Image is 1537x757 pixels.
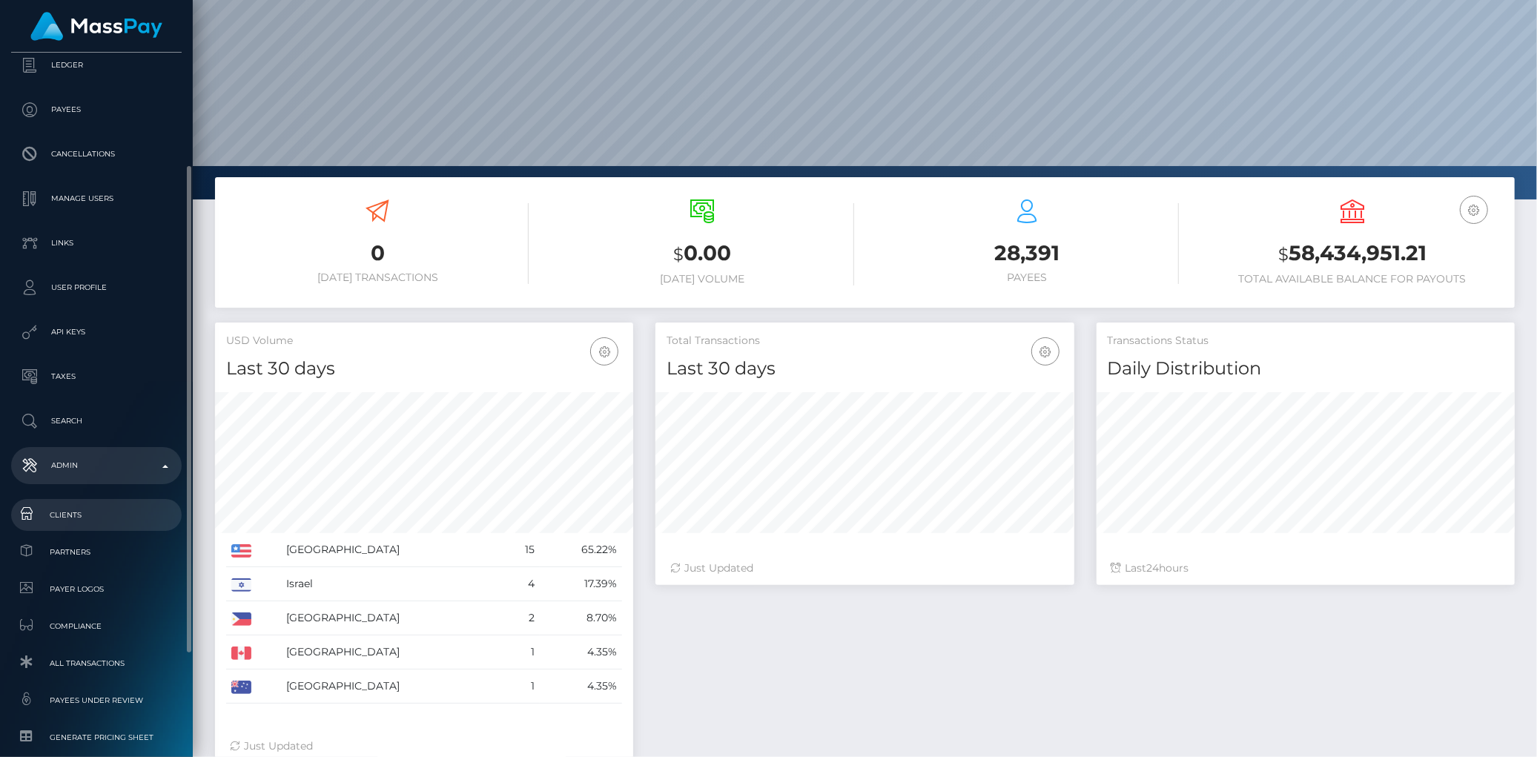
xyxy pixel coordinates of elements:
td: [GEOGRAPHIC_DATA] [281,601,503,635]
td: 1 [503,635,540,670]
a: Ledger [11,47,182,84]
td: [GEOGRAPHIC_DATA] [281,533,503,567]
a: Partners [11,536,182,568]
h6: [DATE] Volume [551,273,853,285]
span: Partners [17,543,176,561]
h5: USD Volume [226,334,622,348]
span: Compliance [17,618,176,635]
p: Payees [17,99,176,121]
h4: Daily Distribution [1108,356,1504,382]
td: [GEOGRAPHIC_DATA] [281,670,503,704]
a: Generate Pricing Sheet [11,721,182,753]
h5: Transactions Status [1108,334,1504,348]
td: 4 [503,567,540,601]
a: Admin [11,447,182,484]
img: MassPay Logo [30,12,162,41]
a: Clients [11,499,182,531]
a: All Transactions [11,647,182,679]
h6: [DATE] Transactions [226,271,529,284]
p: Links [17,232,176,254]
img: CA.png [231,647,251,660]
p: Search [17,410,176,432]
p: Cancellations [17,143,176,165]
td: 1 [503,670,540,704]
p: Manage Users [17,188,176,210]
span: Payees under Review [17,692,176,709]
a: User Profile [11,269,182,306]
div: Just Updated [230,738,618,754]
img: US.png [231,544,251,558]
span: Payer Logos [17,581,176,598]
td: 15 [503,533,540,567]
span: Clients [17,506,176,523]
a: Payer Logos [11,573,182,605]
a: API Keys [11,314,182,351]
td: 2 [503,601,540,635]
small: $ [673,244,684,265]
td: Israel [281,567,503,601]
h3: 28,391 [876,239,1179,268]
h3: 0 [226,239,529,268]
p: Admin [17,454,176,477]
a: Taxes [11,358,182,395]
span: Generate Pricing Sheet [17,729,176,746]
a: Compliance [11,610,182,642]
td: [GEOGRAPHIC_DATA] [281,635,503,670]
span: All Transactions [17,655,176,672]
p: User Profile [17,277,176,299]
span: 24 [1147,561,1160,575]
p: Taxes [17,366,176,388]
td: 65.22% [540,533,623,567]
h4: Last 30 days [226,356,622,382]
h3: 0.00 [551,239,853,269]
a: Manage Users [11,180,182,217]
div: Last hours [1111,561,1500,576]
a: Payees under Review [11,684,182,716]
td: 4.35% [540,635,623,670]
td: 4.35% [540,670,623,704]
a: Payees [11,91,182,128]
h5: Total Transactions [667,334,1062,348]
small: $ [1278,244,1289,265]
h3: 58,434,951.21 [1201,239,1504,269]
a: Cancellations [11,136,182,173]
p: Ledger [17,54,176,76]
h4: Last 30 days [667,356,1062,382]
a: Links [11,225,182,262]
h6: Payees [876,271,1179,284]
img: IL.png [231,578,251,592]
div: Just Updated [670,561,1059,576]
td: 17.39% [540,567,623,601]
h6: Total Available Balance for Payouts [1201,273,1504,285]
img: AU.png [231,681,251,694]
td: 8.70% [540,601,623,635]
img: PH.png [231,612,251,626]
a: Search [11,403,182,440]
p: API Keys [17,321,176,343]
